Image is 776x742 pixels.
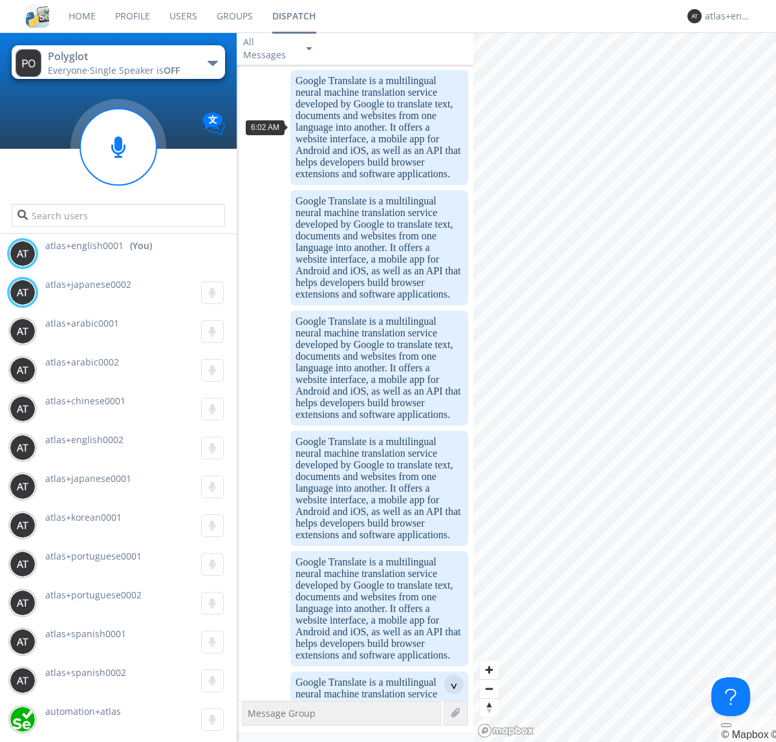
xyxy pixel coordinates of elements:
span: atlas+english0001 [45,239,124,252]
span: automation+atlas [45,705,121,717]
dc-p: Google Translate is a multilingual neural machine translation service developed by Google to tran... [296,195,463,300]
div: Polyglot [48,49,193,64]
img: 373638.png [10,396,36,422]
button: Zoom in [480,660,499,679]
img: 373638.png [10,629,36,655]
button: Zoom out [480,679,499,698]
span: atlas+portuguese0001 [45,550,142,562]
img: 373638.png [10,279,36,305]
img: caret-down-sm.svg [307,47,312,50]
img: 373638.png [10,551,36,577]
span: atlas+arabic0001 [45,317,119,329]
dc-p: Google Translate is a multilingual neural machine translation service developed by Google to tran... [296,75,463,180]
a: Mapbox logo [477,723,534,738]
dc-p: Google Translate is a multilingual neural machine translation service developed by Google to tran... [296,316,463,420]
div: (You) [130,239,152,252]
span: atlas+japanese0001 [45,472,131,485]
img: 373638.png [10,512,36,538]
img: 373638.png [10,318,36,344]
img: d2d01cd9b4174d08988066c6d424eccd [10,706,36,732]
dc-p: Google Translate is a multilingual neural machine translation service developed by Google to tran... [296,556,463,661]
span: atlas+portuguese0002 [45,589,142,601]
img: Translation enabled [202,113,225,135]
img: 373638.png [10,435,36,461]
div: ^ [444,675,464,694]
span: OFF [164,64,180,76]
div: Everyone · [48,64,193,77]
button: PolyglotEveryone·Single Speaker isOFF [12,45,224,79]
span: atlas+spanish0001 [45,627,126,640]
input: Search users [12,204,224,227]
a: Mapbox [721,729,768,740]
img: 373638.png [687,9,702,23]
img: 373638.png [10,668,36,693]
span: Single Speaker is [90,64,180,76]
img: 373638.png [10,241,36,267]
span: 6:02 AM [251,123,279,132]
span: Reset bearing to north [480,699,499,717]
span: atlas+spanish0002 [45,666,126,679]
dc-p: Google Translate is a multilingual neural machine translation service developed by Google to tran... [296,436,463,541]
img: 373638.png [10,590,36,616]
img: cddb5a64eb264b2086981ab96f4c1ba7 [26,5,49,28]
div: atlas+english0001 [705,10,753,23]
span: Zoom out [480,680,499,698]
span: atlas+arabic0002 [45,356,119,368]
img: 373638.png [16,49,41,77]
span: atlas+english0002 [45,433,124,446]
button: Toggle attribution [721,723,731,727]
iframe: Toggle Customer Support [711,677,750,716]
img: 373638.png [10,474,36,499]
span: atlas+japanese0002 [45,278,131,290]
button: Reset bearing to north [480,698,499,717]
div: All Messages [243,36,295,61]
span: atlas+chinese0001 [45,395,125,407]
img: 373638.png [10,357,36,383]
span: atlas+korean0001 [45,511,122,523]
